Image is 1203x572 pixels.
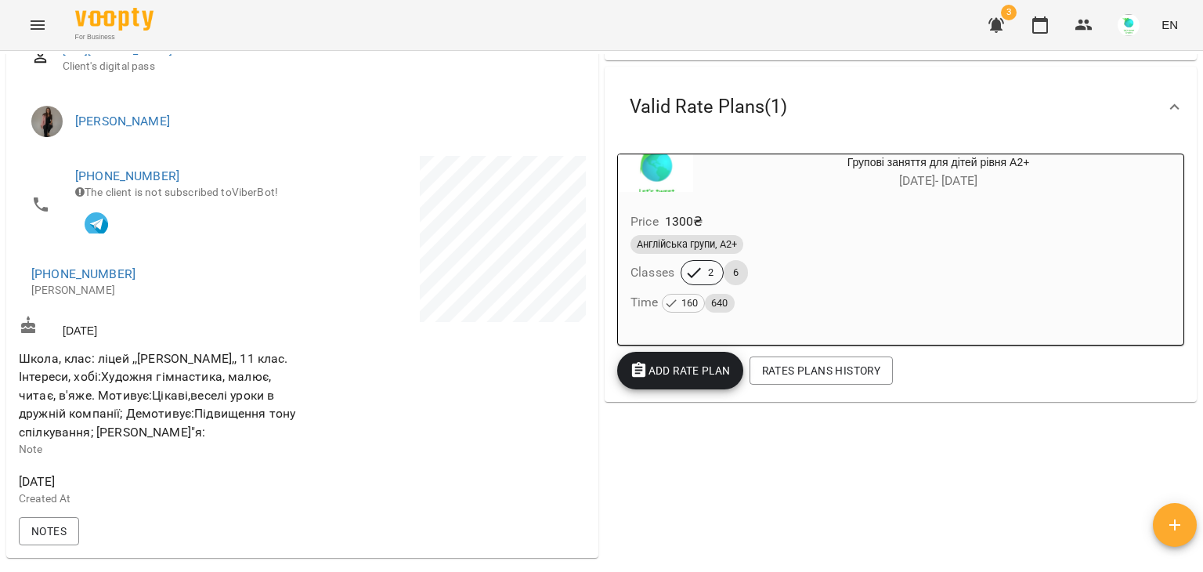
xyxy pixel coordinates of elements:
p: Created At [19,491,299,507]
button: EN [1155,10,1184,39]
span: [DATE] [19,472,299,491]
img: Voopty Logo [75,8,154,31]
div: Valid Rate Plans(1) [605,67,1197,147]
h6: Time [630,291,735,313]
button: Add Rate plan [617,352,743,389]
button: Notes [19,517,79,545]
button: In touch with VooptyBot [75,201,117,243]
span: Школа, клас: ліцей ,,[PERSON_NAME],, 11 клас. Інтереси, хобі:Художня гімнастика, малює, читає, в'... [19,351,295,440]
div: [DATE] [16,313,302,342]
span: Англійська групи, A2+ [630,237,743,252]
h6: Price [630,211,659,233]
span: 160 [675,295,704,312]
img: Юлія Нікітюк [31,106,63,137]
span: Add Rate plan [630,361,731,380]
span: 3 [1001,5,1017,20]
button: Menu [19,6,56,44]
a: [PHONE_NUMBER] [31,266,135,281]
h6: Classes [630,262,674,284]
span: Valid Rate Plans ( 1 ) [630,95,787,119]
span: The client is not subscribed to ViberBot! [75,186,278,198]
span: Notes [31,522,67,541]
a: [PHONE_NUMBER] [75,168,179,183]
div: Групові заняття для дітей рівня A2+ [618,154,693,192]
p: Note [19,442,299,458]
span: 640 [705,295,734,312]
img: Telegram [85,212,108,236]
img: bbf80086e43e73aae20379482598e1e8.jpg [1118,14,1140,36]
button: Rates Plans History [750,357,893,385]
p: 1300 ₴ [665,212,703,231]
span: 6 [724,266,748,280]
span: For Business [75,32,154,42]
div: Групові заняття для дітей рівня A2+ [693,154,1183,192]
span: Client's digital pass [63,59,573,74]
span: [DATE] - [DATE] [899,173,977,188]
span: Rates Plans History [762,361,880,380]
a: [PERSON_NAME] [75,114,170,129]
button: Групові заняття для дітей рівня A2+[DATE]- [DATE]Price1300₴Англійська групи, A2+Classes26Time 160640 [618,154,1183,332]
p: [PERSON_NAME] [31,283,287,299]
span: 2 [699,266,723,280]
span: EN [1161,16,1178,33]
